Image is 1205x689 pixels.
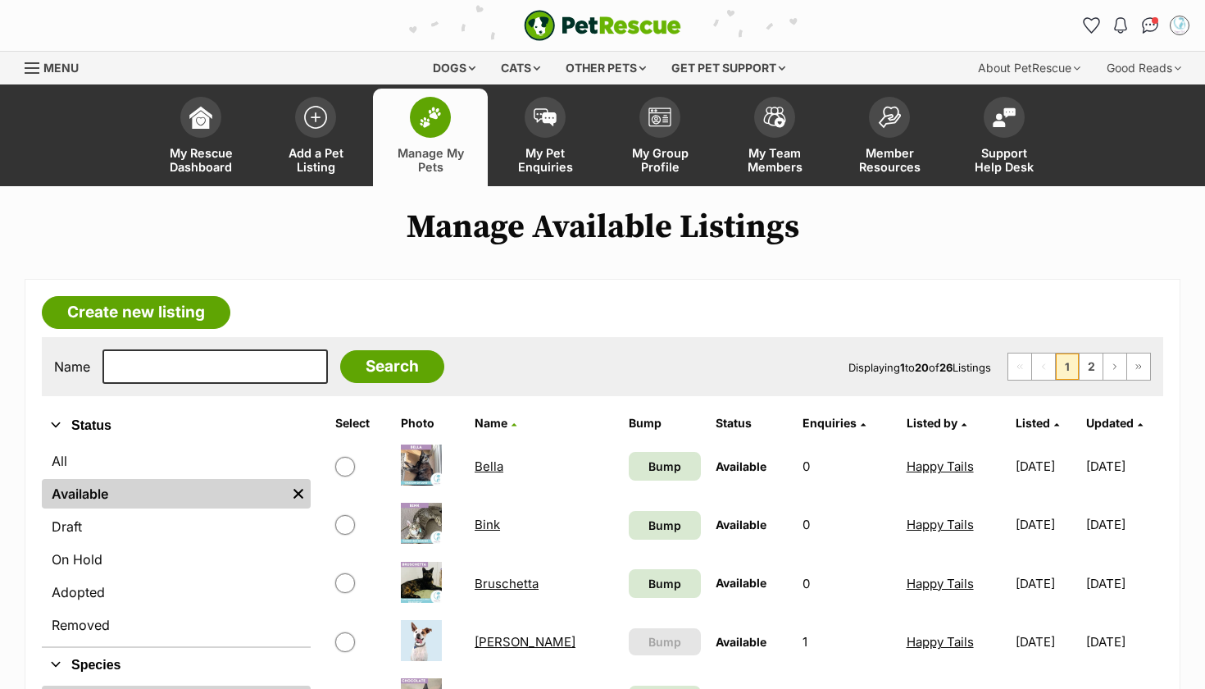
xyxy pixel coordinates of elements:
[508,146,582,174] span: My Pet Enquiries
[796,438,898,495] td: 0
[1056,354,1079,380] span: Page 1
[1086,614,1162,670] td: [DATE]
[622,410,707,436] th: Bump
[394,410,466,436] th: Photo
[648,575,681,592] span: Bump
[373,89,488,186] a: Manage My Pets
[286,479,311,509] a: Remove filter
[629,569,701,598] a: Bump
[1016,416,1050,430] span: Listed
[1080,354,1103,380] a: Page 2
[716,459,766,473] span: Available
[947,89,1062,186] a: Support Help Desk
[42,610,311,640] a: Removed
[907,416,957,430] span: Listed by
[1086,438,1162,495] td: [DATE]
[475,416,516,430] a: Name
[832,89,947,186] a: Member Resources
[915,361,929,374] strong: 20
[189,106,212,129] img: dashboard-icon-eb2f2d2d3e046f16d808141f083e7271f6b2e854fb5c12c21221c1fb7104beca.svg
[1016,416,1059,430] a: Listed
[1086,416,1143,430] a: Updated
[796,614,898,670] td: 1
[1127,354,1150,380] a: Last page
[475,576,539,591] a: Bruschetta
[878,106,901,128] img: member-resources-icon-8e73f808a243e03378d46382f2149f9095a855e16c252ad45f914b54edf8863c.svg
[648,633,681,650] span: Bump
[660,52,797,84] div: Get pet support
[966,52,1092,84] div: About PetRescue
[43,61,79,75] span: Menu
[534,108,557,126] img: pet-enquiries-icon-7e3ad2cf08bfb03b45e93fb7055b45f3efa6380592205ae92323e6603595dc1f.svg
[54,359,90,374] label: Name
[629,452,701,481] a: Bump
[1086,555,1162,612] td: [DATE]
[900,361,905,374] strong: 1
[42,655,311,676] button: Species
[488,89,602,186] a: My Pet Enquiries
[42,479,286,509] a: Available
[393,146,467,174] span: Manage My Pets
[1086,496,1162,553] td: [DATE]
[796,555,898,612] td: 0
[1103,354,1126,380] a: Next page
[42,512,311,541] a: Draft
[42,545,311,574] a: On Hold
[1086,416,1134,430] span: Updated
[803,416,866,430] a: Enquiries
[907,416,966,430] a: Listed by
[475,634,575,650] a: [PERSON_NAME]
[1114,17,1127,34] img: notifications-46538b983faf8c2785f20acdc204bb7945ddae34d4c08c2a6579f10ce5e182be.svg
[42,443,311,646] div: Status
[1171,17,1188,34] img: Happy Tails profile pic
[421,52,487,84] div: Dogs
[304,106,327,129] img: add-pet-listing-icon-0afa8454b4691262ce3f59096e99ab1cd57d4a30225e0717b998d2c9b9846f56.svg
[907,634,974,650] a: Happy Tails
[716,635,766,649] span: Available
[1137,12,1163,39] a: Conversations
[796,496,898,553] td: 0
[1078,12,1104,39] a: Favourites
[629,628,701,655] button: Bump
[489,52,552,84] div: Cats
[1032,354,1055,380] span: Previous page
[524,10,681,41] a: PetRescue
[716,518,766,532] span: Available
[419,107,442,128] img: manage-my-pets-icon-02211641906a0b7f246fdf0571729dbe1e7629f14944591b6c1af311fb30b64b.svg
[42,296,230,329] a: Create new listing
[1078,12,1193,39] ul: Account quick links
[907,517,974,532] a: Happy Tails
[716,576,766,590] span: Available
[939,361,953,374] strong: 26
[1009,614,1084,670] td: [DATE]
[475,517,500,532] a: Bink
[279,146,352,174] span: Add a Pet Listing
[803,416,857,430] span: translation missing: en.admin.listings.index.attributes.enquiries
[475,459,503,474] a: Bella
[717,89,832,186] a: My Team Members
[853,146,926,174] span: Member Resources
[1009,496,1084,553] td: [DATE]
[738,146,812,174] span: My Team Members
[25,52,90,81] a: Menu
[1009,438,1084,495] td: [DATE]
[763,107,786,128] img: team-members-icon-5396bd8760b3fe7c0b43da4ab00e1e3bb1a5d9ba89233759b79545d2d3fc5d0d.svg
[329,410,393,436] th: Select
[709,410,794,436] th: Status
[848,361,991,374] span: Displaying to of Listings
[258,89,373,186] a: Add a Pet Listing
[907,576,974,591] a: Happy Tails
[623,146,697,174] span: My Group Profile
[42,446,311,476] a: All
[1095,52,1193,84] div: Good Reads
[1009,555,1084,612] td: [DATE]
[648,517,681,534] span: Bump
[967,146,1041,174] span: Support Help Desk
[993,107,1016,127] img: help-desk-icon-fdf02630f3aa405de69fd3d07c3f3aa587a6932b1a1747fa1d2bba05be0121f9.svg
[648,107,671,127] img: group-profile-icon-3fa3cf56718a62981997c0bc7e787c4b2cf8bcc04b72c1350f741eb67cf2f40e.svg
[1008,354,1031,380] span: First page
[42,577,311,607] a: Adopted
[1166,12,1193,39] button: My account
[602,89,717,186] a: My Group Profile
[554,52,657,84] div: Other pets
